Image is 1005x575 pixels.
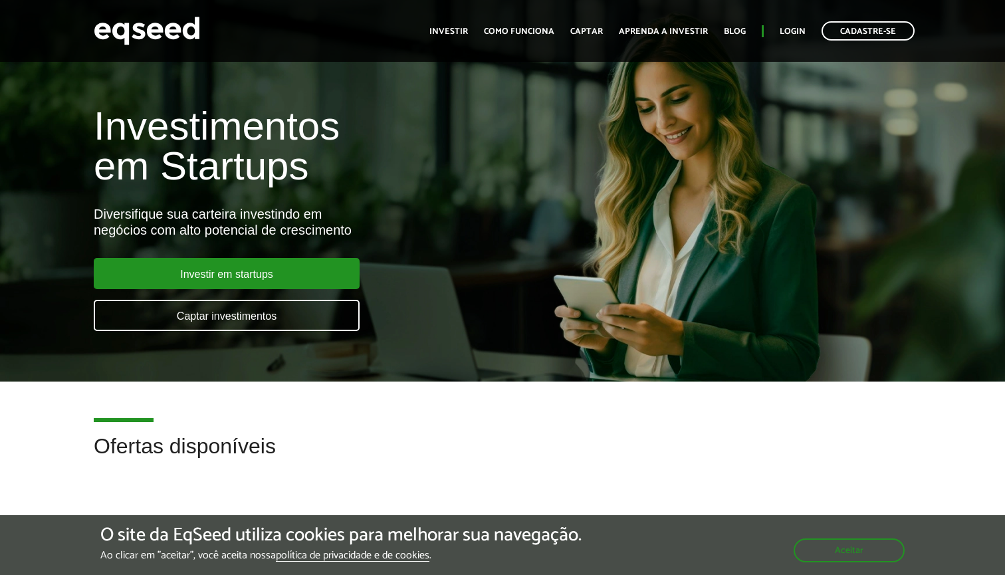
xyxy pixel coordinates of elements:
a: política de privacidade e de cookies [276,550,429,562]
h2: Ofertas disponíveis [94,435,911,478]
a: Cadastre-se [822,21,915,41]
a: Aprenda a investir [619,27,708,36]
p: Ao clicar em "aceitar", você aceita nossa . [100,549,582,562]
a: Investir em startups [94,258,360,289]
a: Captar [570,27,603,36]
div: Diversifique sua carteira investindo em negócios com alto potencial de crescimento [94,206,576,238]
a: Como funciona [484,27,554,36]
a: Investir [429,27,468,36]
a: Blog [724,27,746,36]
img: EqSeed [94,13,200,49]
h1: Investimentos em Startups [94,106,576,186]
h5: O site da EqSeed utiliza cookies para melhorar sua navegação. [100,525,582,546]
button: Aceitar [794,538,905,562]
a: Login [780,27,806,36]
a: Captar investimentos [94,300,360,331]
